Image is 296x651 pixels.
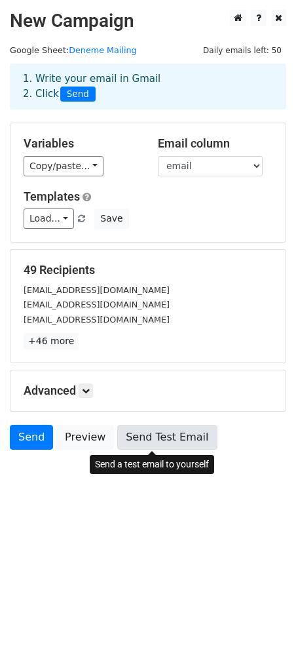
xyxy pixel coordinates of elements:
[69,45,137,55] a: Deneme Mailing
[24,136,138,151] h5: Variables
[24,384,272,398] h5: Advanced
[90,455,214,474] div: Send a test email to yourself
[231,588,296,651] iframe: Chat Widget
[13,71,283,102] div: 1. Write your email in Gmail 2. Click
[24,208,74,229] a: Load...
[158,136,272,151] h5: Email column
[10,425,53,450] a: Send
[24,189,80,203] a: Templates
[24,285,170,295] small: [EMAIL_ADDRESS][DOMAIN_NAME]
[10,45,137,55] small: Google Sheet:
[24,300,170,309] small: [EMAIL_ADDRESS][DOMAIN_NAME]
[24,263,272,277] h5: 49 Recipients
[198,43,286,58] span: Daily emails left: 50
[24,156,103,176] a: Copy/paste...
[117,425,217,450] a: Send Test Email
[198,45,286,55] a: Daily emails left: 50
[10,10,286,32] h2: New Campaign
[94,208,128,229] button: Save
[24,315,170,325] small: [EMAIL_ADDRESS][DOMAIN_NAME]
[56,425,114,450] a: Preview
[60,87,96,102] span: Send
[24,333,79,349] a: +46 more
